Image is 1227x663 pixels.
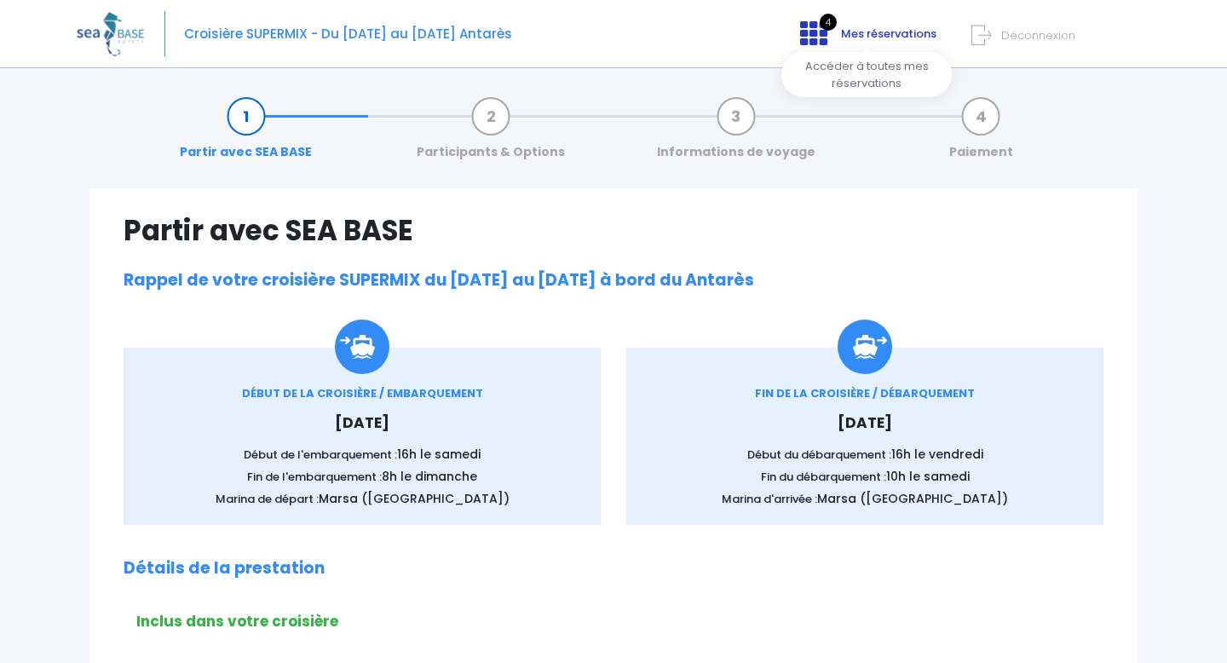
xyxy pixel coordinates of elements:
a: Paiement [941,107,1022,161]
h2: Détails de la prestation [124,559,1103,579]
a: Partir avec SEA BASE [171,107,320,161]
p: Marina de départ : [149,490,575,508]
p: Début du débarquement : [652,446,1078,464]
span: FIN DE LA CROISIÈRE / DÉBARQUEMENT [755,385,975,401]
span: Mes réservations [841,26,936,42]
a: Informations de voyage [648,107,824,161]
span: Croisière SUPERMIX - Du [DATE] au [DATE] Antarès [184,25,512,43]
a: 4 Mes réservations [786,32,947,48]
span: 10h le samedi [886,468,970,485]
img: Icon_embarquement.svg [335,320,389,374]
div: Accéder à toutes mes réservations [781,52,952,97]
span: 8h le dimanche [382,468,477,485]
h2: Inclus dans votre croisière [136,613,1103,630]
img: icon_debarquement.svg [838,320,892,374]
span: [DATE] [335,412,389,433]
span: DÉBUT DE LA CROISIÈRE / EMBARQUEMENT [242,385,483,401]
a: Participants & Options [408,107,573,161]
p: Fin du débarquement : [652,468,1078,486]
p: Début de l'embarquement : [149,446,575,464]
span: Marsa ([GEOGRAPHIC_DATA]) [319,490,510,507]
span: 16h le vendredi [891,446,983,463]
h2: Rappel de votre croisière SUPERMIX du [DATE] au [DATE] à bord du Antarès [124,271,1103,291]
span: Déconnexion [1001,27,1075,43]
span: [DATE] [838,412,892,433]
span: 4 [820,14,837,31]
h1: Partir avec SEA BASE [124,214,1103,247]
span: Marsa ([GEOGRAPHIC_DATA]) [817,490,1008,507]
p: Fin de l'embarquement : [149,468,575,486]
p: Marina d'arrivée : [652,490,1078,508]
span: 16h le samedi [397,446,481,463]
